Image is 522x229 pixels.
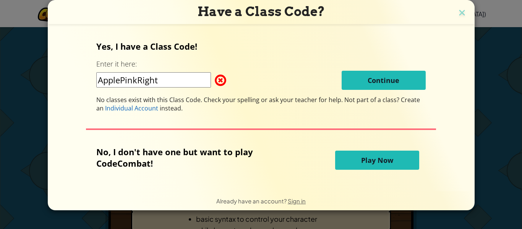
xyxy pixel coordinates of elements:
[105,104,158,112] span: Individual Account
[216,197,288,205] span: Already have an account?
[342,71,426,90] button: Continue
[158,104,183,112] span: instead.
[361,156,393,165] span: Play Now
[96,41,426,52] p: Yes, I have a Class Code!
[96,96,344,104] span: No classes exist with this Class Code. Check your spelling or ask your teacher for help.
[96,59,137,69] label: Enter it here:
[457,8,467,19] img: close icon
[96,146,290,169] p: No, I don't have one but want to play CodeCombat!
[96,96,420,112] span: Not part of a class? Create an
[335,151,419,170] button: Play Now
[368,76,399,85] span: Continue
[288,197,306,205] a: Sign in
[198,4,325,19] span: Have a Class Code?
